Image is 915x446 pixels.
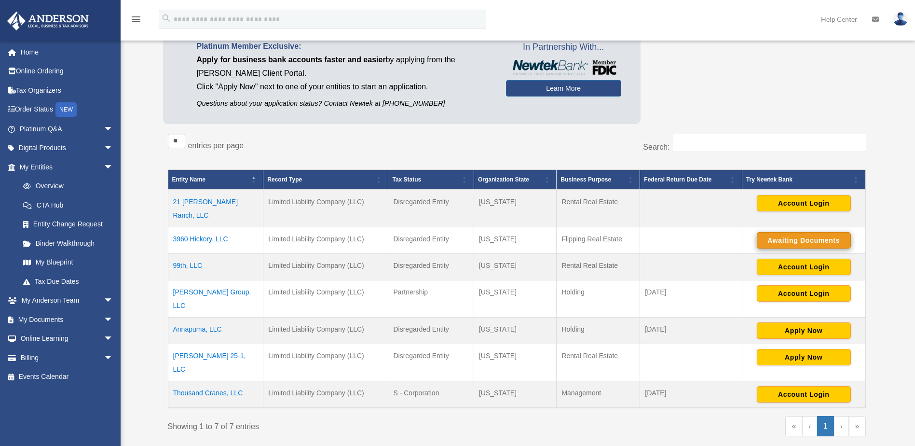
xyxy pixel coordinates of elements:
p: by applying from the [PERSON_NAME] Client Portal. [197,53,492,80]
td: 99th, LLC [168,253,263,280]
p: Click "Apply Now" next to one of your entities to start an application. [197,80,492,94]
td: [PERSON_NAME] 25-1, LLC [168,344,263,381]
td: Disregarded Entity [388,227,474,253]
a: Account Login [757,289,851,297]
td: Thousand Cranes, LLC [168,381,263,408]
img: Anderson Advisors Platinum Portal [4,12,92,30]
td: [US_STATE] [474,280,556,317]
td: Holding [557,317,640,344]
td: Limited Liability Company (LLC) [263,344,388,381]
a: Binder Walkthrough [14,234,123,253]
span: Business Purpose [560,176,611,183]
td: Disregarded Entity [388,253,474,280]
th: Try Newtek Bank : Activate to sort [742,169,865,190]
span: arrow_drop_down [104,119,123,139]
label: entries per page [188,141,244,150]
a: Account Login [757,199,851,207]
td: Rental Real Estate [557,190,640,227]
td: Disregarded Entity [388,190,474,227]
button: Account Login [757,259,851,275]
button: Awaiting Documents [757,232,851,249]
span: arrow_drop_down [104,348,123,368]
th: Record Type: Activate to sort [263,169,388,190]
div: Try Newtek Bank [746,174,851,185]
a: Order StatusNEW [7,100,128,120]
label: Search: [643,143,669,151]
th: Organization State: Activate to sort [474,169,556,190]
button: Apply Now [757,322,851,339]
button: Apply Now [757,349,851,365]
div: NEW [55,102,77,117]
td: Partnership [388,280,474,317]
td: Flipping Real Estate [557,227,640,253]
td: [DATE] [640,317,742,344]
a: Previous [802,416,817,436]
a: First [785,416,802,436]
th: Federal Return Due Date: Activate to sort [640,169,742,190]
a: My Blueprint [14,253,123,272]
a: Home [7,42,128,62]
td: Holding [557,280,640,317]
td: S - Corporation [388,381,474,408]
th: Entity Name: Activate to invert sorting [168,169,263,190]
p: Questions about your application status? Contact Newtek at [PHONE_NUMBER] [197,98,492,110]
span: arrow_drop_down [104,291,123,311]
span: Apply for business bank accounts faster and easier [197,56,386,64]
td: Limited Liability Company (LLC) [263,381,388,408]
a: Billingarrow_drop_down [7,348,128,367]
td: [PERSON_NAME] Group, LLC [168,280,263,317]
th: Business Purpose: Activate to sort [557,169,640,190]
td: Rental Real Estate [557,253,640,280]
a: Events Calendar [7,367,128,387]
span: arrow_drop_down [104,157,123,177]
p: Platinum Member Exclusive: [197,40,492,53]
span: arrow_drop_down [104,329,123,349]
a: Platinum Q&Aarrow_drop_down [7,119,128,139]
a: My Anderson Teamarrow_drop_down [7,291,128,310]
a: Online Ordering [7,62,128,81]
a: Overview [14,177,118,196]
span: In Partnership With... [506,40,621,55]
td: Limited Liability Company (LLC) [263,227,388,253]
td: Limited Liability Company (LLC) [263,317,388,344]
a: Learn More [506,80,621,97]
a: My Entitiesarrow_drop_down [7,157,123,177]
td: [US_STATE] [474,227,556,253]
img: NewtekBankLogoSM.png [511,60,616,75]
button: Account Login [757,285,851,302]
td: [US_STATE] [474,381,556,408]
td: [US_STATE] [474,344,556,381]
td: Management [557,381,640,408]
div: Showing 1 to 7 of 7 entries [168,416,510,433]
td: [DATE] [640,280,742,317]
i: search [161,13,172,24]
span: Record Type [267,176,302,183]
td: 3960 Hickory, LLC [168,227,263,253]
a: Tax Organizers [7,81,128,100]
a: Account Login [757,263,851,270]
td: [DATE] [640,381,742,408]
span: arrow_drop_down [104,139,123,158]
span: Federal Return Due Date [644,176,711,183]
td: [US_STATE] [474,253,556,280]
td: 21 [PERSON_NAME] Ranch, LLC [168,190,263,227]
td: Limited Liability Company (LLC) [263,280,388,317]
td: Disregarded Entity [388,317,474,344]
span: Entity Name [172,176,205,183]
td: Annapuma, LLC [168,317,263,344]
a: My Documentsarrow_drop_down [7,310,128,329]
a: Account Login [757,390,851,398]
span: Tax Status [392,176,421,183]
td: Limited Liability Company (LLC) [263,253,388,280]
td: [US_STATE] [474,190,556,227]
button: Account Login [757,386,851,403]
td: Disregarded Entity [388,344,474,381]
td: Limited Liability Company (LLC) [263,190,388,227]
a: CTA Hub [14,195,123,215]
td: Rental Real Estate [557,344,640,381]
span: arrow_drop_down [104,310,123,330]
i: menu [130,14,142,25]
a: Digital Productsarrow_drop_down [7,139,128,158]
span: Organization State [478,176,529,183]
